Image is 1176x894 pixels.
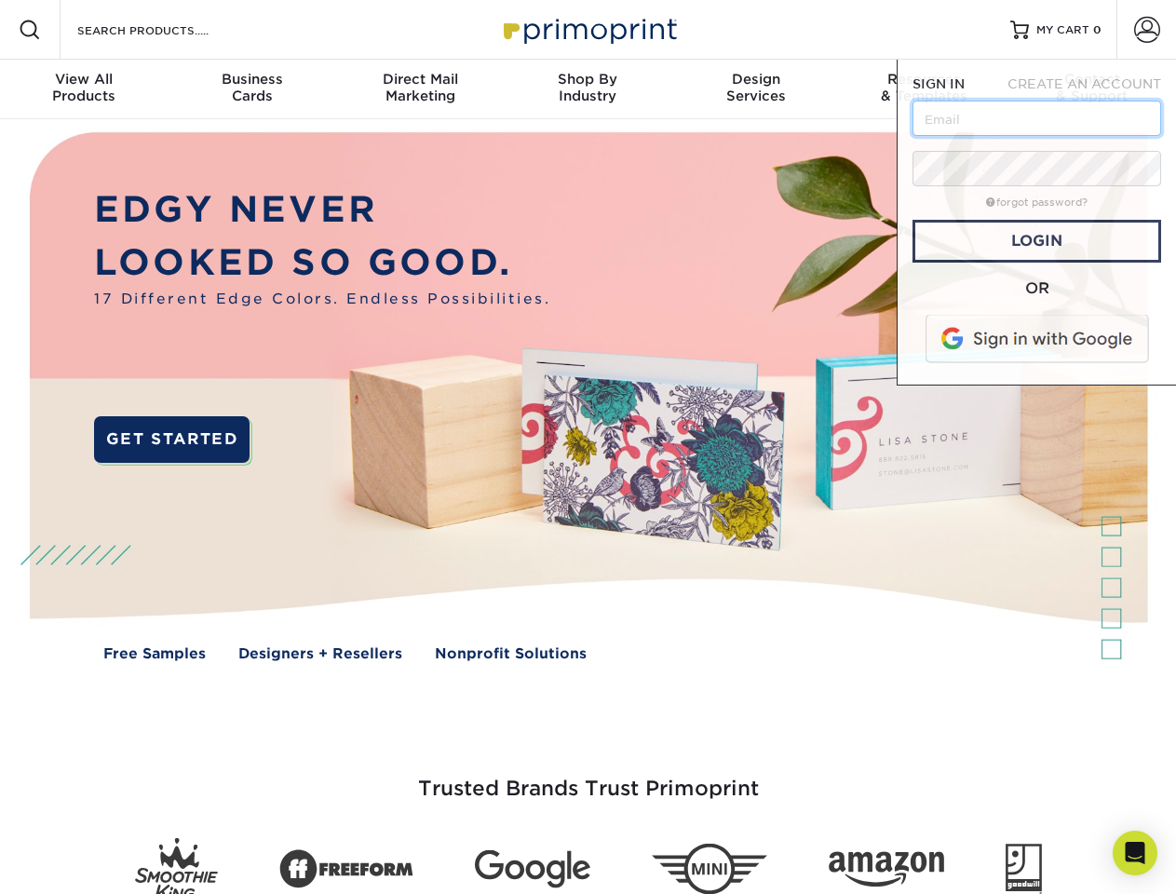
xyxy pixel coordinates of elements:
[94,183,550,237] p: EDGY NEVER
[435,643,587,665] a: Nonprofit Solutions
[1006,844,1042,894] img: Goodwill
[103,643,206,665] a: Free Samples
[475,850,590,888] img: Google
[829,852,944,887] img: Amazon
[1007,76,1161,91] span: CREATE AN ACCOUNT
[238,643,402,665] a: Designers + Resellers
[168,71,335,88] span: Business
[1036,22,1089,38] span: MY CART
[336,60,504,119] a: Direct MailMarketing
[75,19,257,41] input: SEARCH PRODUCTS.....
[912,278,1161,300] div: OR
[504,60,671,119] a: Shop ByIndustry
[840,71,1007,88] span: Resources
[1113,831,1157,875] div: Open Intercom Messenger
[94,416,250,463] a: GET STARTED
[840,71,1007,104] div: & Templates
[5,837,158,887] iframe: Google Customer Reviews
[672,71,840,104] div: Services
[912,220,1161,263] a: Login
[336,71,504,104] div: Marketing
[168,71,335,104] div: Cards
[912,76,965,91] span: SIGN IN
[44,732,1133,823] h3: Trusted Brands Trust Primoprint
[504,71,671,104] div: Industry
[504,71,671,88] span: Shop By
[840,60,1007,119] a: Resources& Templates
[168,60,335,119] a: BusinessCards
[912,101,1161,136] input: Email
[94,289,550,310] span: 17 Different Edge Colors. Endless Possibilities.
[94,237,550,290] p: LOOKED SO GOOD.
[336,71,504,88] span: Direct Mail
[986,196,1088,209] a: forgot password?
[495,9,682,49] img: Primoprint
[672,60,840,119] a: DesignServices
[1093,23,1102,36] span: 0
[672,71,840,88] span: Design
